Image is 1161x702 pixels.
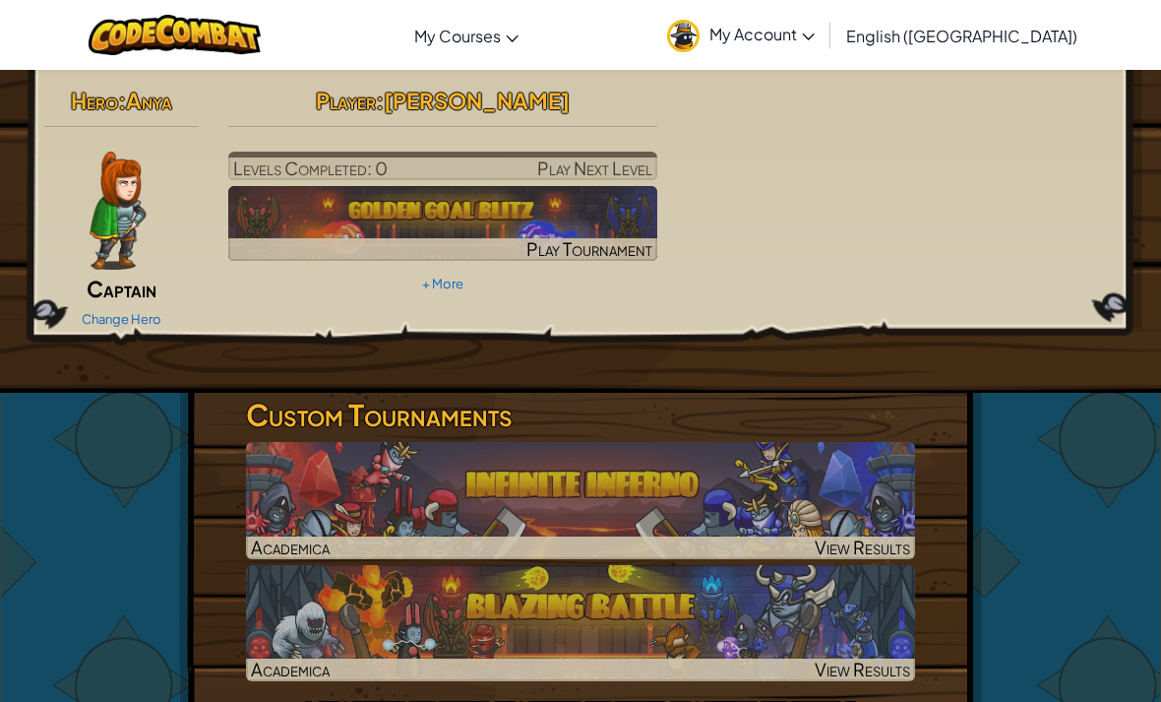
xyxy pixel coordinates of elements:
span: Hero [71,87,118,114]
span: My Courses [414,26,501,46]
span: Anya [126,87,172,114]
a: AcademicaView Results [246,442,915,559]
img: captain-pose.png [90,152,146,270]
span: Academica [251,658,330,680]
span: : [376,87,384,114]
img: Blazing Battle [246,565,915,681]
img: CodeCombat logo [89,15,261,55]
a: Change Hero [82,311,161,327]
span: Captain [87,275,156,302]
span: [PERSON_NAME] [384,87,570,114]
span: View Results [815,536,910,558]
a: AcademicaView Results [246,565,915,681]
a: Play Tournament [228,186,658,261]
span: My Account [709,24,815,44]
a: + More [422,276,463,291]
img: Infinite Inferno [246,442,915,559]
a: My Courses [404,9,528,62]
img: avatar [667,20,700,52]
h3: Custom Tournaments [246,393,915,437]
span: Player [316,87,376,114]
span: Play Tournament [526,237,652,260]
span: View Results [815,658,910,680]
span: : [118,87,126,114]
a: My Account [657,4,825,66]
span: Play Next Level [537,157,652,179]
span: English ([GEOGRAPHIC_DATA]) [846,26,1077,46]
span: Levels Completed: 0 [233,157,388,179]
a: English ([GEOGRAPHIC_DATA]) [836,9,1087,62]
span: Academica [251,536,330,558]
img: Golden Goal [228,186,658,261]
a: Play Next Level [228,152,658,180]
